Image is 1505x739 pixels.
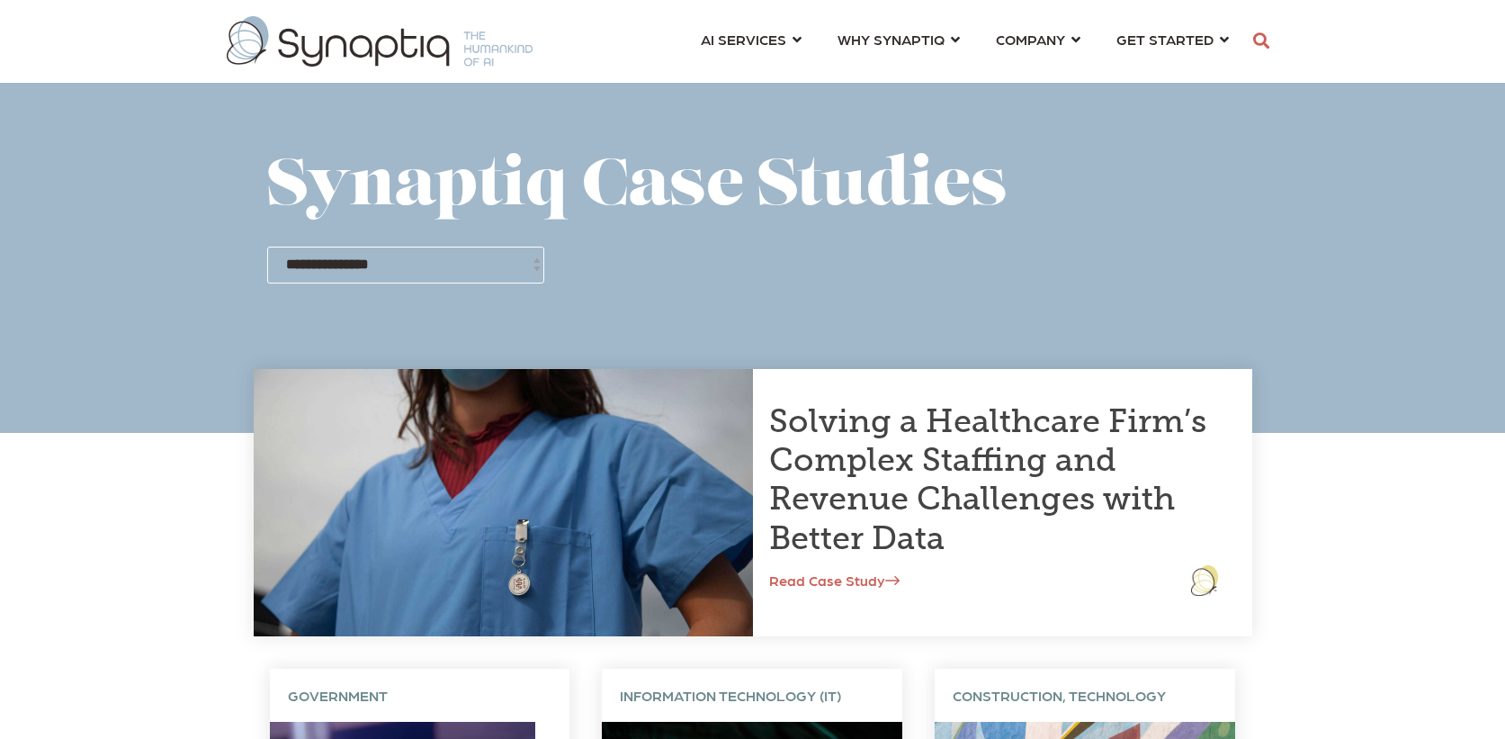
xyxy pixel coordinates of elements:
a: GET STARTED [1116,23,1229,56]
div: CONSTRUCTION, TECHNOLOGY [935,669,1235,722]
div: INFORMATION TECHNOLOGY (IT) [602,669,902,722]
a: Read Case Study [769,572,900,589]
a: COMPANY [996,23,1080,56]
span: COMPANY [996,27,1065,51]
span: GET STARTED [1116,27,1214,51]
img: logo [1191,565,1218,596]
nav: menu [683,9,1247,74]
span: WHY SYNAPTIQ [838,27,945,51]
div: GOVERNMENT [270,669,570,722]
a: AI SERVICES [701,23,802,56]
a: Solving a Healthcare Firm’s Complex Staffing and Revenue Challenges with Better Data [769,401,1206,557]
img: synaptiq logo-1 [227,16,533,67]
span: AI SERVICES [701,27,786,51]
h1: Synaptiq Case Studies [267,153,1239,224]
a: WHY SYNAPTIQ [838,23,960,56]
